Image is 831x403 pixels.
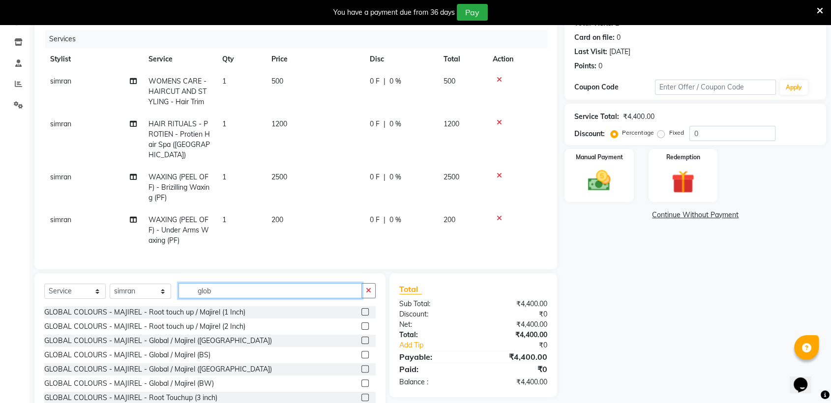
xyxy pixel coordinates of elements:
th: Disc [364,48,438,70]
div: Last Visit: [574,47,607,57]
label: Redemption [666,153,700,162]
span: 1 [222,119,226,128]
div: Points: [574,61,596,71]
th: Price [266,48,364,70]
span: 0 F [370,172,380,182]
div: Discount: [574,129,605,139]
div: ₹4,400.00 [474,299,555,309]
div: Services [45,30,555,48]
label: Fixed [669,128,683,137]
div: Coupon Code [574,82,655,92]
label: Percentage [622,128,653,137]
th: Action [487,48,547,70]
span: 0 % [389,76,401,86]
div: 0 [617,32,621,43]
span: 0 % [389,172,401,182]
div: [DATE] [609,47,630,57]
div: Payable: [392,351,474,363]
a: Continue Without Payment [566,210,824,220]
th: Service [143,48,216,70]
span: 0 F [370,119,380,129]
span: 0 F [370,76,380,86]
div: Net: [392,319,474,330]
span: | [384,215,386,225]
div: Card on file: [574,32,615,43]
div: 0 [598,61,602,71]
div: GLOBAL COLOURS - MAJIREL - Global / Majirel ([GEOGRAPHIC_DATA]) [44,364,272,374]
th: Qty [216,48,266,70]
div: Total: [392,330,474,340]
div: ₹4,400.00 [623,112,654,122]
div: ₹4,400.00 [474,330,555,340]
div: Paid: [392,363,474,375]
div: You have a payment due from 36 days [333,7,455,18]
button: Apply [780,80,808,95]
span: | [384,76,386,86]
div: GLOBAL COLOURS - MAJIREL - Global / Majirel ([GEOGRAPHIC_DATA]) [44,336,272,346]
div: GLOBAL COLOURS - MAJIREL - Global / Majirel (BS) [44,350,210,360]
span: 0 % [389,215,401,225]
span: 200 [271,215,283,224]
span: 2500 [444,173,459,181]
div: Sub Total: [392,299,474,309]
span: Total [399,284,422,294]
div: GLOBAL COLOURS - MAJIREL - Root Touchup (3 inch) [44,393,217,403]
span: 500 [271,77,283,86]
span: 0 % [389,119,401,129]
div: ₹4,400.00 [474,377,555,387]
div: GLOBAL COLOURS - MAJIREL - Root touch up / Majirel (1 Inch) [44,307,245,317]
span: WOMENS CARE - HAIRCUT AND STYLING - Hair Trim [148,77,207,106]
div: GLOBAL COLOURS - MAJIREL - Root touch up / Majirel (2 Inch) [44,321,245,332]
div: Service Total: [574,112,619,122]
span: 1 [222,77,226,86]
div: ₹0 [487,340,555,350]
span: 1 [222,173,226,181]
span: WAXING (PEEL OFF) - Under Arms Waxing (PF) [148,215,209,245]
span: simran [50,173,71,181]
div: Discount: [392,309,474,319]
span: | [384,119,386,129]
label: Manual Payment [576,153,623,162]
div: GLOBAL COLOURS - MAJIREL - Global / Majirel (BW) [44,378,214,389]
button: Pay [457,4,488,21]
div: ₹4,400.00 [474,319,555,330]
div: ₹0 [474,363,555,375]
img: _cash.svg [581,168,618,194]
span: simran [50,215,71,224]
div: ₹0 [474,309,555,319]
iframe: chat widget [790,364,821,393]
span: 1200 [444,119,459,128]
span: | [384,172,386,182]
div: Balance : [392,377,474,387]
span: simran [50,119,71,128]
span: WAXING (PEEL OFF) - Brizilling Waxing (PF) [148,173,209,202]
span: HAIR RITUALS - PROTIEN - Protien Hair Spa ([GEOGRAPHIC_DATA]) [148,119,210,159]
th: Stylist [44,48,143,70]
span: 0 F [370,215,380,225]
div: ₹4,400.00 [474,351,555,363]
th: Total [438,48,487,70]
span: 1 [222,215,226,224]
input: Search or Scan [178,283,362,298]
span: 1200 [271,119,287,128]
img: _gift.svg [664,168,701,196]
a: Add Tip [392,340,487,350]
span: 500 [444,77,455,86]
span: simran [50,77,71,86]
span: 200 [444,215,455,224]
input: Enter Offer / Coupon Code [655,80,776,95]
span: 2500 [271,173,287,181]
